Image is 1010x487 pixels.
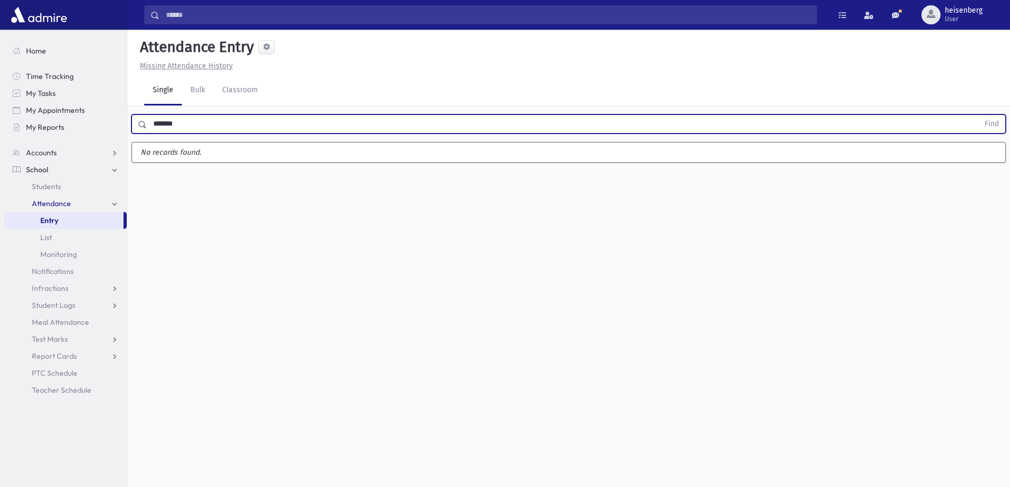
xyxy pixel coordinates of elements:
[4,314,127,331] a: Meal Attendance
[4,144,127,161] a: Accounts
[4,246,127,263] a: Monitoring
[40,233,52,242] span: List
[32,300,75,310] span: Student Logs
[4,365,127,382] a: PTC Schedule
[136,38,254,56] h5: Attendance Entry
[32,267,74,276] span: Notifications
[4,195,127,212] a: Attendance
[32,317,89,327] span: Meal Attendance
[182,76,214,105] a: Bulk
[26,165,48,174] span: School
[26,88,56,98] span: My Tasks
[4,119,127,136] a: My Reports
[4,102,127,119] a: My Appointments
[32,284,68,293] span: Infractions
[32,368,77,378] span: PTC Schedule
[26,122,64,132] span: My Reports
[4,348,127,365] a: Report Cards
[8,4,69,25] img: AdmirePro
[26,105,85,115] span: My Appointments
[32,385,91,395] span: Teacher Schedule
[32,182,61,191] span: Students
[4,161,127,178] a: School
[26,148,57,157] span: Accounts
[160,5,816,24] input: Search
[32,199,71,208] span: Attendance
[32,334,68,344] span: Test Marks
[4,280,127,297] a: Infractions
[4,212,124,229] a: Entry
[4,85,127,102] a: My Tasks
[132,143,1005,162] label: No records found.
[4,229,127,246] a: List
[214,76,266,105] a: Classroom
[26,46,46,56] span: Home
[40,250,77,259] span: Monitoring
[945,15,982,23] span: User
[4,297,127,314] a: Student Logs
[4,382,127,399] a: Teacher Schedule
[4,263,127,280] a: Notifications
[144,76,182,105] a: Single
[136,61,233,70] a: Missing Attendance History
[978,115,1005,133] button: Find
[4,331,127,348] a: Test Marks
[40,216,58,225] span: Entry
[4,178,127,195] a: Students
[4,68,127,85] a: Time Tracking
[945,6,982,15] span: heisenberg
[140,61,233,70] u: Missing Attendance History
[32,351,77,361] span: Report Cards
[26,72,74,81] span: Time Tracking
[4,42,127,59] a: Home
